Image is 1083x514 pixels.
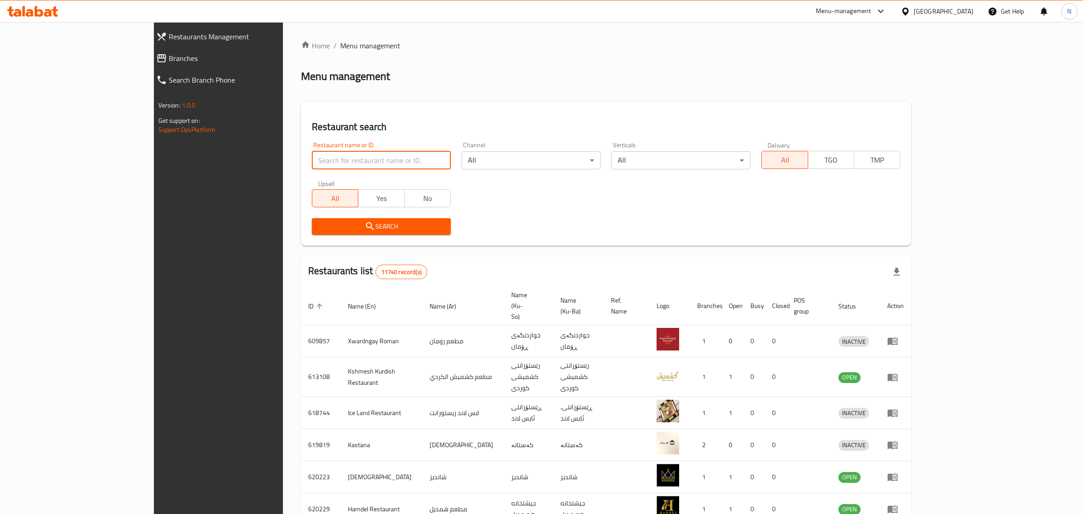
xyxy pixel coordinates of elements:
[657,328,679,350] img: Xwardngay Roman
[312,189,358,207] button: All
[169,75,328,85] span: Search Branch Phone
[765,429,787,461] td: 0
[504,325,553,357] td: خواردنگەی ڕۆمان
[553,397,604,429] td: .ڕێستۆرانتی ئایس لاند
[722,357,743,397] td: 1
[318,180,335,187] label: Upsell
[312,120,900,134] h2: Restaurant search
[838,408,869,418] span: INACTIVE
[376,268,427,276] span: 11740 record(s)
[553,325,604,357] td: خواردنگەی ڕۆمان
[722,287,743,325] th: Open
[553,357,604,397] td: رێستۆرانتی کشمیشى كوردى
[743,357,765,397] td: 0
[765,397,787,429] td: 0
[690,287,722,325] th: Branches
[768,142,790,148] label: Delivery
[722,461,743,493] td: 1
[887,336,904,346] div: Menu
[341,397,422,429] td: Ice Land Restaurant
[887,472,904,482] div: Menu
[838,301,868,312] span: Status
[340,40,400,51] span: Menu management
[504,461,553,493] td: شانديز
[158,115,200,126] span: Get support on:
[690,357,722,397] td: 1
[169,31,328,42] span: Restaurants Management
[158,99,180,111] span: Version:
[838,372,861,383] span: OPEN
[886,261,907,283] div: Export file
[690,429,722,461] td: 2
[743,429,765,461] td: 0
[611,151,750,169] div: All
[761,151,808,169] button: All
[690,325,722,357] td: 1
[553,429,604,461] td: کەستانە
[169,53,328,64] span: Branches
[149,69,335,91] a: Search Branch Phone
[765,461,787,493] td: 0
[312,218,451,235] button: Search
[504,357,553,397] td: رێستۆرانتی کشمیشى كوردى
[722,325,743,357] td: 0
[560,295,593,317] span: Name (Ku-Ba)
[319,221,444,232] span: Search
[887,407,904,418] div: Menu
[553,461,604,493] td: شانديز
[838,336,869,347] span: INACTIVE
[341,429,422,461] td: Kastana
[765,357,787,397] td: 0
[362,192,401,205] span: Yes
[422,397,504,429] td: ايس لاند ريستورانت
[887,372,904,383] div: Menu
[301,40,911,51] nav: breadcrumb
[880,287,911,325] th: Action
[743,287,765,325] th: Busy
[812,154,851,167] span: TGO
[404,189,451,207] button: No
[611,295,639,317] span: Ref. Name
[808,151,854,169] button: TGO
[301,69,390,84] h2: Menu management
[854,151,900,169] button: TMP
[765,325,787,357] td: 0
[914,6,973,16] div: [GEOGRAPHIC_DATA]
[722,397,743,429] td: 1
[149,47,335,69] a: Branches
[511,290,542,322] span: Name (Ku-So)
[430,301,468,312] span: Name (Ar)
[504,429,553,461] td: کەستانە
[308,264,427,279] h2: Restaurants list
[838,440,869,450] span: INACTIVE
[158,124,216,136] a: Support.OpsPlatform
[504,397,553,429] td: ڕێستۆرانتی ئایس لاند
[657,400,679,422] img: Ice Land Restaurant
[690,461,722,493] td: 1
[722,429,743,461] td: 0
[743,397,765,429] td: 0
[375,265,427,279] div: Total records count
[341,325,422,357] td: Xwardngay Roman
[838,372,861,383] div: OPEN
[408,192,447,205] span: No
[341,357,422,397] td: Kshmesh Kurdish Restaurant
[422,461,504,493] td: شانديز
[422,325,504,357] td: مطعم رومان
[858,154,897,167] span: TMP
[743,325,765,357] td: 0
[149,26,335,47] a: Restaurants Management
[308,301,325,312] span: ID
[887,439,904,450] div: Menu
[794,295,820,317] span: POS group
[333,40,337,51] li: /
[312,151,451,169] input: Search for restaurant name or ID..
[838,472,861,483] div: OPEN
[838,472,861,482] span: OPEN
[657,432,679,454] img: Kastana
[348,301,388,312] span: Name (En)
[182,99,196,111] span: 1.0.0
